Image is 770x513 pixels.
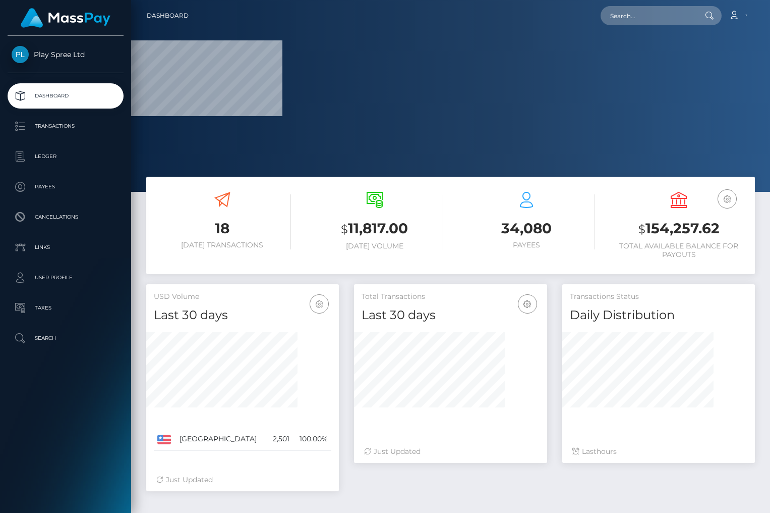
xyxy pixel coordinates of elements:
[8,326,124,351] a: Search
[341,222,348,236] small: $
[12,300,120,316] p: Taxes
[8,174,124,199] a: Payees
[601,6,695,25] input: Search...
[293,428,331,451] td: 100.00%
[267,428,293,451] td: 2,501
[157,435,171,444] img: US.png
[176,428,267,451] td: [GEOGRAPHIC_DATA]
[12,331,120,346] p: Search
[8,83,124,109] a: Dashboard
[8,265,124,290] a: User Profile
[12,149,120,164] p: Ledger
[21,8,110,28] img: MassPay Logo
[610,242,747,259] h6: Total Available Balance for Payouts
[306,242,443,250] h6: [DATE] Volume
[570,306,747,324] h4: Daily Distribution
[8,295,124,321] a: Taxes
[362,306,539,324] h4: Last 30 days
[362,292,539,302] h5: Total Transactions
[8,114,124,139] a: Transactions
[572,446,745,457] div: Last hours
[570,292,747,302] h5: Transactions Status
[12,270,120,285] p: User Profile
[12,240,120,255] p: Links
[8,204,124,230] a: Cancellations
[12,179,120,194] p: Payees
[12,46,29,63] img: Play Spree Ltd
[364,446,537,457] div: Just Updated
[154,219,291,238] h3: 18
[147,5,189,26] a: Dashboard
[12,88,120,104] p: Dashboard
[154,241,291,249] h6: [DATE] Transactions
[8,50,124,59] span: Play Spree Ltd
[154,306,331,324] h4: Last 30 days
[12,210,120,225] p: Cancellations
[638,222,645,236] small: $
[610,219,747,239] h3: 154,257.62
[8,235,124,260] a: Links
[8,144,124,169] a: Ledger
[12,119,120,134] p: Transactions
[156,475,329,485] div: Just Updated
[458,241,596,249] h6: Payees
[154,292,331,302] h5: USD Volume
[458,219,596,238] h3: 34,080
[306,219,443,239] h3: 11,817.00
